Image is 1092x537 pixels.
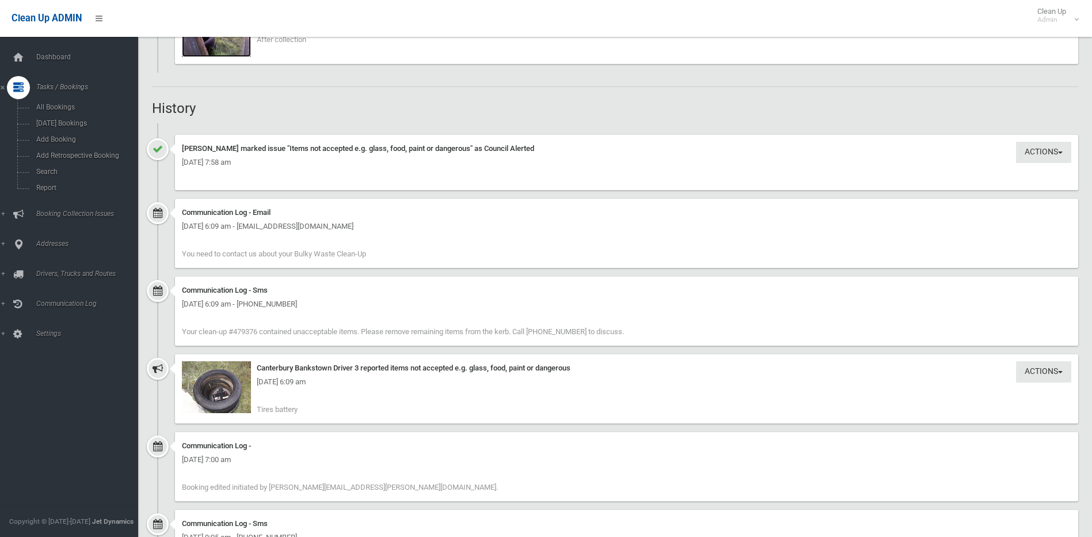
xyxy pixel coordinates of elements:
span: Copyright © [DATE]-[DATE] [9,517,90,525]
span: Drivers, Trucks and Routes [33,270,147,278]
span: Communication Log [33,300,147,308]
div: Communication Log - Sms [182,517,1071,531]
span: Addresses [33,240,147,248]
span: Dashboard [33,53,147,61]
span: Your clean-up #479376 contained unacceptable items. Please remove remaining items from the kerb. ... [182,327,624,336]
button: Actions [1016,361,1071,383]
div: Communication Log - [182,439,1071,453]
span: After collection [257,35,306,44]
div: [DATE] 7:58 am [182,156,1071,169]
span: Booking edited initiated by [PERSON_NAME][EMAIL_ADDRESS][PERSON_NAME][DOMAIN_NAME]. [182,483,498,491]
span: Settings [33,330,147,338]
div: [DATE] 6:09 am - [PHONE_NUMBER] [182,297,1071,311]
div: [DATE] 6:09 am [182,375,1071,389]
div: [PERSON_NAME] marked issue "Items not accepted e.g. glass, food, paint or dangerous" as Council A... [182,142,1071,156]
h2: History [152,101,1078,116]
strong: Jet Dynamics [92,517,134,525]
div: [DATE] 6:09 am - [EMAIL_ADDRESS][DOMAIN_NAME] [182,220,1071,233]
span: Report [33,184,137,192]
span: Clean Up [1032,7,1078,24]
div: Communication Log - Sms [182,283,1071,297]
span: Booking Collection Issues [33,210,147,218]
span: All Bookings [33,103,137,111]
div: Communication Log - Email [182,206,1071,220]
span: Tires battery [257,405,298,414]
span: Search [33,168,137,176]
span: Add Booking [33,135,137,143]
span: You need to contact us about your Bulky Waste Clean-Up [182,249,366,258]
span: [DATE] Bookings [33,119,137,127]
img: 2025-08-2606.08.444111873155339073299.jpg [182,361,251,413]
div: [DATE] 7:00 am [182,453,1071,467]
button: Actions [1016,142,1071,163]
span: Tasks / Bookings [33,83,147,91]
small: Admin [1037,16,1066,24]
div: Canterbury Bankstown Driver 3 reported items not accepted e.g. glass, food, paint or dangerous [182,361,1071,375]
span: Clean Up ADMIN [12,13,82,24]
span: Add Retrospective Booking [33,152,137,160]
